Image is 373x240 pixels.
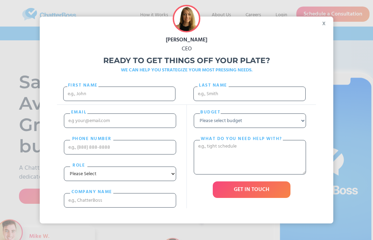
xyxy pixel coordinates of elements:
label: email [70,109,87,116]
label: First Name [67,82,98,89]
label: cOMPANY NAME [70,189,113,196]
input: e.g., (888) 888-8888 [64,140,176,154]
input: e.g., Smith [193,87,306,101]
input: e.g your@email.com [64,113,176,128]
div: [PERSON_NAME] [40,36,333,44]
div: CEO [40,44,333,53]
label: PHONE nUMBER [70,136,113,142]
label: Last name [198,82,229,89]
label: What do you need help with? [200,136,283,142]
div: x [318,17,333,27]
input: e.g., ChatterBoss [64,193,176,208]
label: Role [70,162,87,169]
input: GET IN TOUCH [213,181,290,198]
input: e.g., John [63,87,175,101]
label: Budget [200,109,221,116]
strong: WE CAN HELP YOU STRATEGIZE YOUR MOST PRESSING NEEDS. [121,66,252,74]
form: Freebie Popup Form 2021 [57,78,316,214]
strong: Ready to get things off your plate? [103,56,270,65]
